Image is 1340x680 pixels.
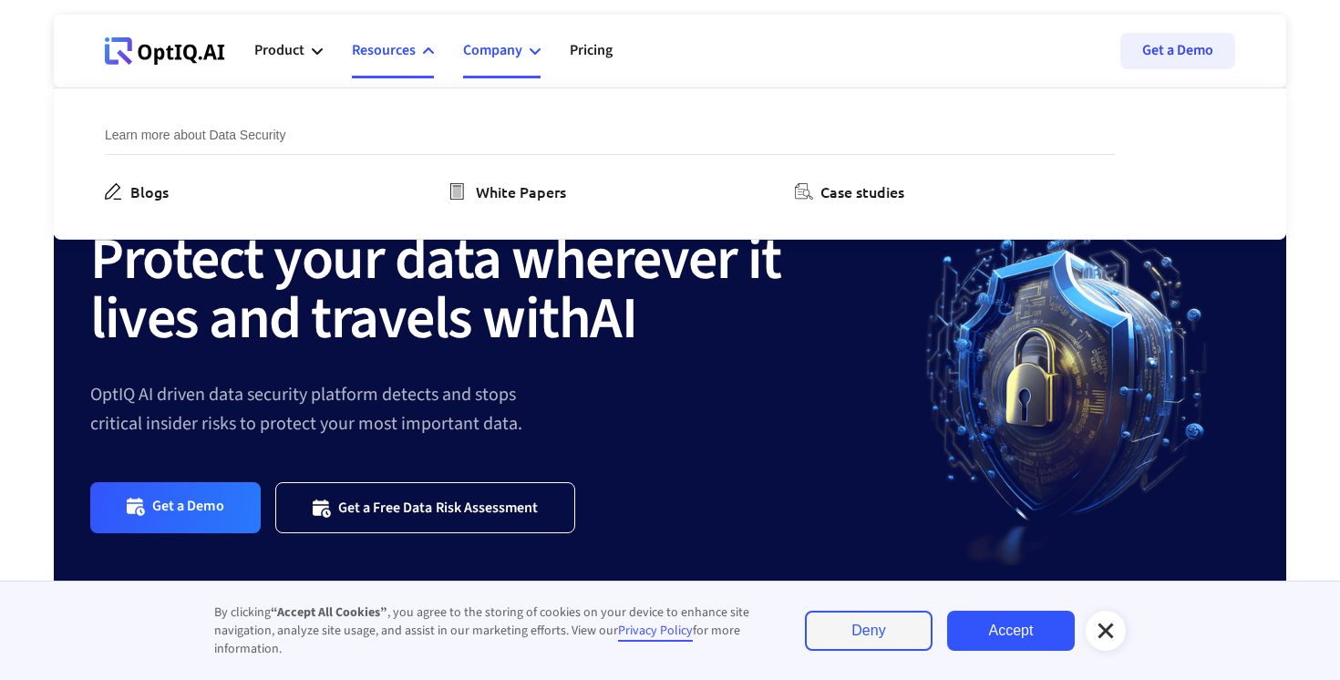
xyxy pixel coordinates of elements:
div: Company [463,38,522,63]
div: Product [254,38,304,63]
div: Get a Demo [152,497,224,518]
a: White Papers [450,180,573,202]
a: Pricing [570,24,613,78]
div: Webflow Homepage [105,64,106,65]
div: Resources [352,38,416,63]
strong: AI [590,277,636,361]
a: Case studies [795,180,912,202]
a: Deny [805,611,933,651]
strong: “Accept All Cookies” [271,603,387,622]
a: Get a Free Data Risk Assessment [275,482,576,532]
nav: Resources [54,88,1286,240]
a: Accept [947,611,1075,651]
div: Company [463,24,541,78]
a: Webflow Homepage [105,24,225,78]
a: Get a Demo [1120,33,1235,69]
div: Blogs [130,180,169,202]
strong: Protect your data wherever it lives and travels with [90,218,781,361]
a: Get a Demo [90,482,261,532]
div: Get a Free Data Risk Assessment [338,499,539,517]
div: White Papers [476,180,566,202]
a: Privacy Policy [618,622,693,642]
div: Resources [352,24,434,78]
div: By clicking , you agree to the storing of cookies on your device to enhance site navigation, anal... [214,603,768,658]
div: Case studies [820,180,904,202]
a: Blogs [105,180,176,202]
div: Product [254,24,323,78]
div: OptIQ AI driven data security platform detects and stops critical insider risks to protect your m... [90,380,885,438]
div: Learn more about Data Security [105,125,1115,155]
